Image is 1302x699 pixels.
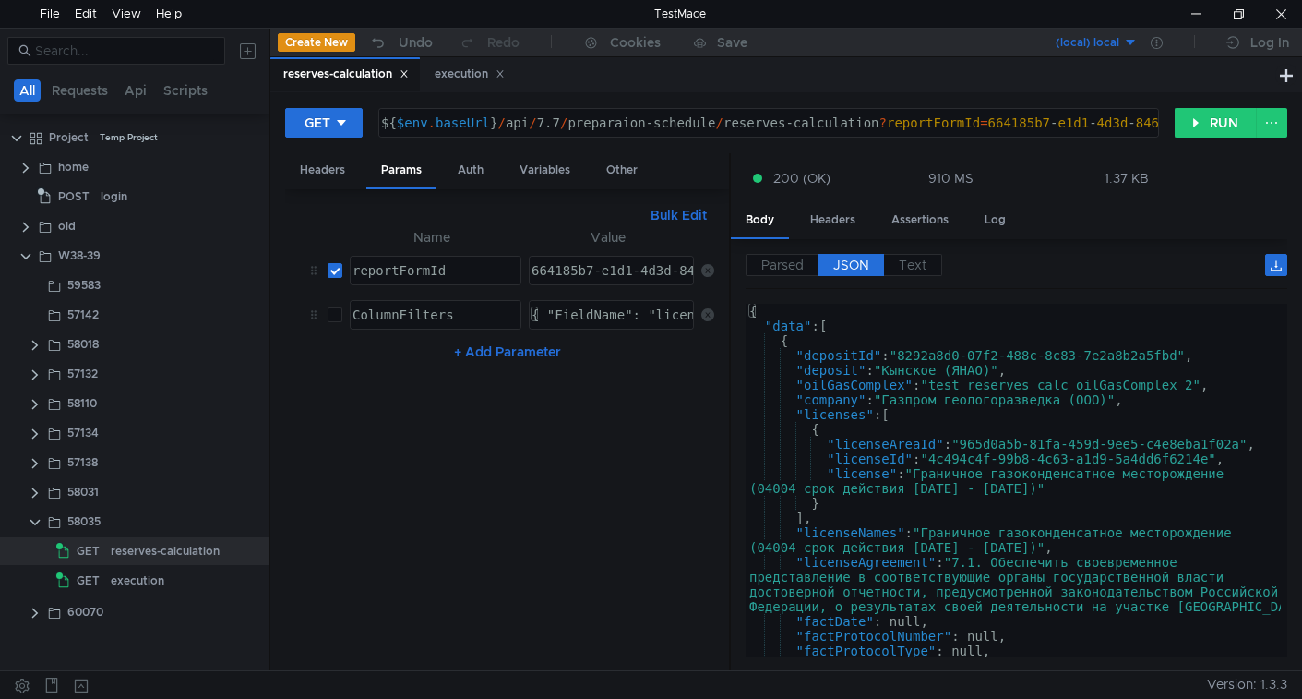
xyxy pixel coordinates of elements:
button: + Add Parameter [447,341,568,363]
div: Headers [795,203,870,237]
div: (local) local [1056,34,1119,52]
div: Redo [487,31,520,54]
div: Params [366,153,436,189]
button: Create New [278,33,355,52]
div: Temp Project [100,124,158,151]
button: Requests [46,79,113,102]
div: 58110 [67,390,97,417]
button: GET [285,108,363,138]
div: 58035 [67,508,101,536]
button: Undo [355,29,446,56]
div: 59583 [67,271,101,299]
div: GET [305,113,330,133]
div: Variables [505,153,585,187]
div: 58031 [67,478,99,506]
div: Project [49,124,89,151]
button: Api [119,79,152,102]
div: 60070 [67,598,103,626]
th: Name [342,226,521,248]
div: 1.37 KB [1105,170,1149,187]
span: POST [58,183,90,211]
div: Assertions [877,203,963,237]
div: Log In [1250,31,1289,54]
div: 58018 [67,331,99,358]
div: 910 MS [928,170,974,187]
span: 200 (OK) [773,168,830,188]
th: Value [521,226,694,248]
div: 57134 [67,419,99,447]
button: Redo [446,29,532,56]
span: GET [77,567,100,595]
button: RUN [1175,108,1257,138]
span: Parsed [761,257,804,273]
div: old [58,212,76,240]
button: Scripts [158,79,213,102]
button: (local) local [1009,28,1138,57]
button: Bulk Edit [643,204,714,226]
div: Cookies [610,31,661,54]
div: Save [717,36,747,49]
span: Text [899,257,926,273]
div: Log [970,203,1021,237]
div: login [101,183,127,211]
div: execution [435,65,505,84]
div: Auth [443,153,498,187]
div: 57138 [67,449,98,476]
div: reserves-calculation [283,65,409,84]
div: home [58,153,89,181]
button: All [14,79,41,102]
div: reserves-calculation [111,537,220,565]
div: Headers [285,153,360,187]
div: 57142 [67,301,99,329]
div: Undo [399,31,433,54]
span: GET [77,537,100,565]
div: W38-39 [58,242,101,270]
div: Other [591,153,652,187]
div: 57132 [67,360,98,388]
div: Body [731,203,789,239]
div: execution [111,567,164,595]
input: Search... [35,41,214,61]
span: Version: 1.3.3 [1207,671,1287,698]
span: JSON [833,257,869,273]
